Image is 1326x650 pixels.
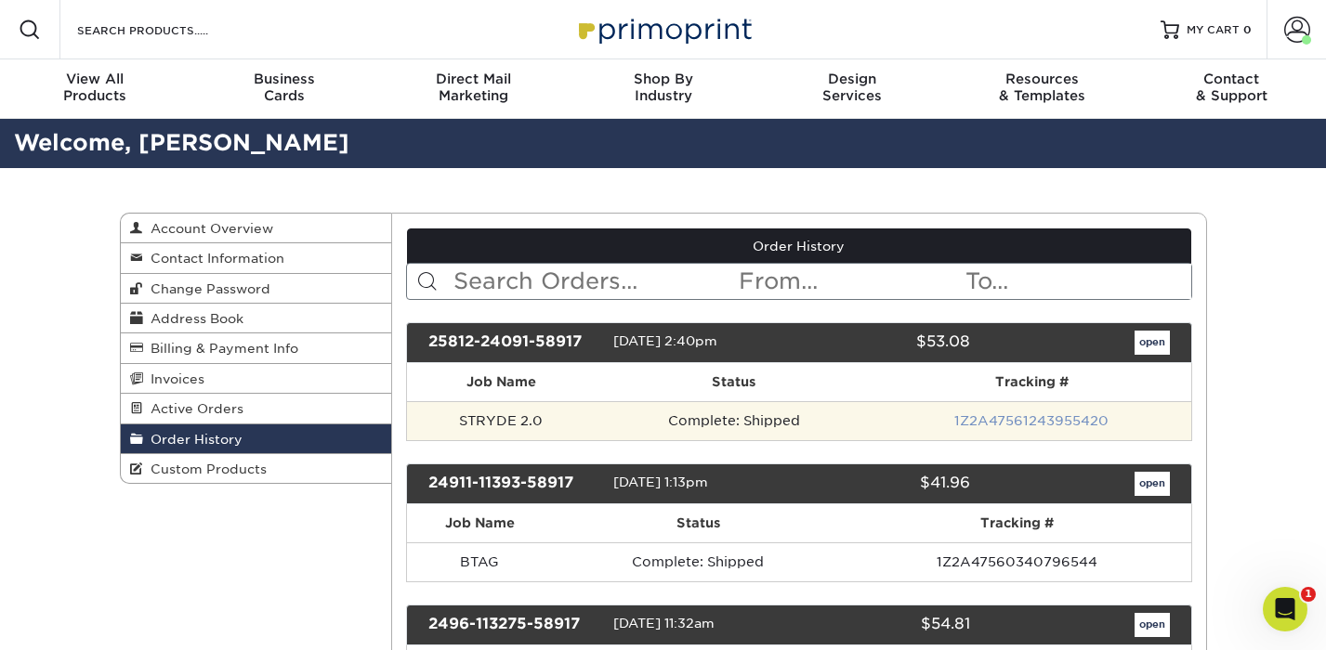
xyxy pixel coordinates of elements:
[873,363,1191,401] th: Tracking #
[143,311,243,326] span: Address Book
[964,264,1190,299] input: To...
[785,472,984,496] div: $41.96
[121,274,392,304] a: Change Password
[569,59,758,119] a: Shop ByIndustry
[757,59,947,119] a: DesignServices
[1301,587,1316,602] span: 1
[596,401,873,440] td: Complete: Shipped
[947,59,1136,119] a: Resources& Templates
[844,542,1190,581] td: 1Z2A47560340796544
[407,363,596,401] th: Job Name
[1135,613,1170,637] a: open
[553,504,844,542] th: Status
[407,542,553,581] td: BTAG
[844,504,1190,542] th: Tracking #
[757,71,947,87] span: Design
[379,71,569,87] span: Direct Mail
[414,613,613,637] div: 2496-113275-58917
[757,71,947,104] div: Services
[143,281,270,296] span: Change Password
[947,71,1136,87] span: Resources
[121,394,392,423] a: Active Orders
[785,613,984,637] div: $54.81
[1135,331,1170,355] a: open
[407,228,1191,264] a: Order History
[190,71,379,104] div: Cards
[1136,59,1326,119] a: Contact& Support
[569,71,758,104] div: Industry
[613,616,715,630] span: [DATE] 11:32am
[121,424,392,454] a: Order History
[143,432,243,447] span: Order History
[1243,23,1252,36] span: 0
[143,341,298,356] span: Billing & Payment Info
[414,472,613,496] div: 24911-11393-58917
[143,251,284,266] span: Contact Information
[143,401,243,416] span: Active Orders
[121,243,392,273] a: Contact Information
[407,401,596,440] td: STRYDE 2.0
[121,364,392,394] a: Invoices
[1135,472,1170,496] a: open
[190,71,379,87] span: Business
[143,461,267,476] span: Custom Products
[947,71,1136,104] div: & Templates
[75,19,256,41] input: SEARCH PRODUCTS.....
[1187,22,1240,38] span: MY CART
[414,331,613,355] div: 25812-24091-58917
[1136,71,1326,104] div: & Support
[379,59,569,119] a: Direct MailMarketing
[407,504,553,542] th: Job Name
[190,59,379,119] a: BusinessCards
[553,542,844,581] td: Complete: Shipped
[143,221,273,236] span: Account Overview
[737,264,964,299] input: From...
[785,331,984,355] div: $53.08
[121,304,392,333] a: Address Book
[5,593,158,643] iframe: Google Customer Reviews
[379,71,569,104] div: Marketing
[143,371,204,386] span: Invoices
[613,474,708,489] span: [DATE] 1:13pm
[571,9,756,49] img: Primoprint
[1263,587,1307,631] iframe: Intercom live chat
[596,363,873,401] th: Status
[569,71,758,87] span: Shop By
[1136,71,1326,87] span: Contact
[121,214,392,243] a: Account Overview
[452,264,737,299] input: Search Orders...
[121,454,392,483] a: Custom Products
[613,333,717,348] span: [DATE] 2:40pm
[954,413,1109,428] a: 1Z2A47561243955420
[121,333,392,363] a: Billing & Payment Info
